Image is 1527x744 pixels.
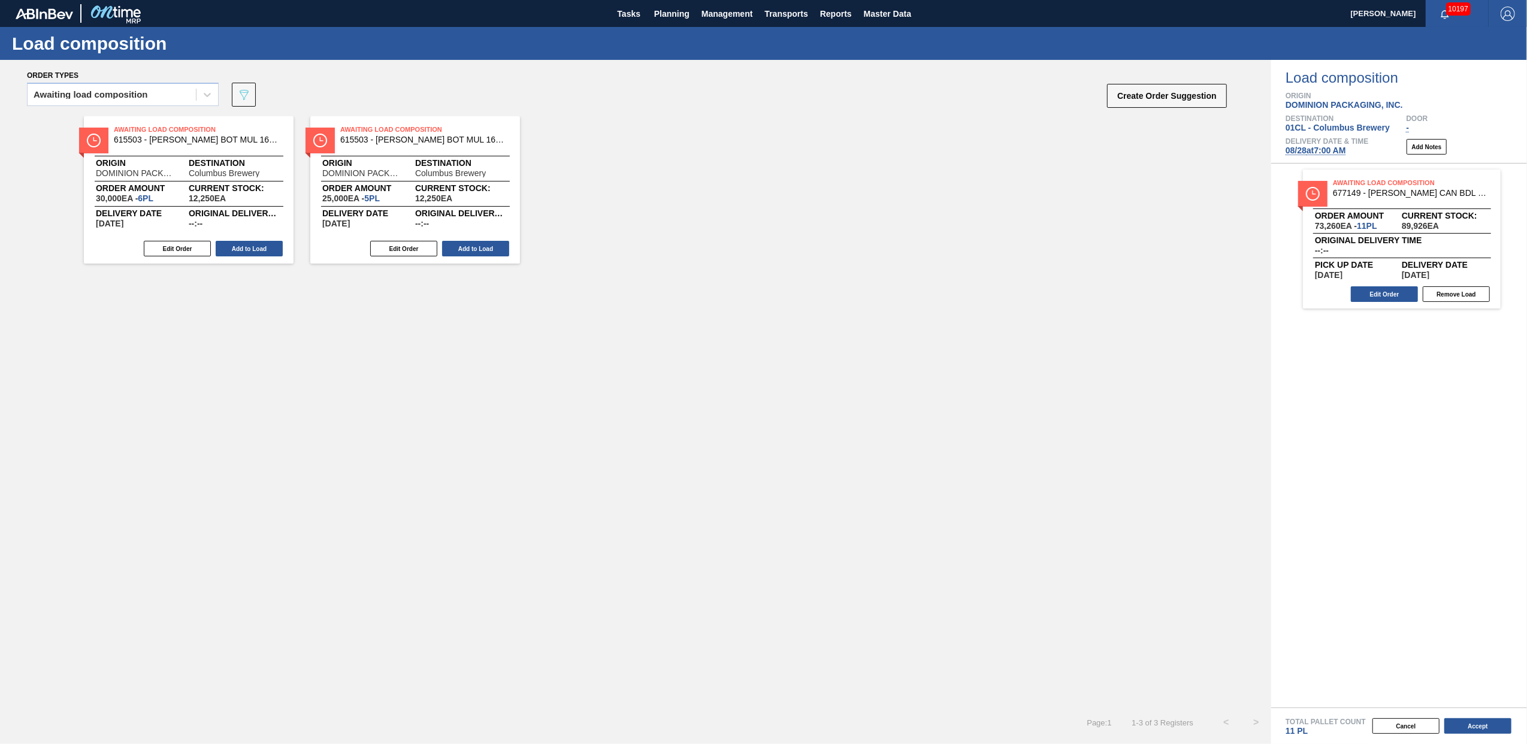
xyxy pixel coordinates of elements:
span: DOMINION PACKAGING, INC. [96,169,177,177]
span: 1 - 3 of 3 Registers [1130,718,1193,727]
span: Awaiting Load Composition [114,123,282,135]
span: --:-- [1315,246,1329,255]
span: Delivery Date [96,210,189,217]
span: Origin [96,159,189,167]
button: Edit Order [144,241,211,256]
span: Order amount [1315,212,1402,219]
button: Notifications [1426,5,1464,22]
span: Order types [27,71,78,80]
span: Order amount [322,185,415,192]
button: Add Notes [1407,139,1447,155]
span: --:-- [189,219,202,228]
span: 09/01/2025 [96,219,123,228]
span: Awaiting Load Composition [1333,177,1501,189]
span: ,12,250,EA, [415,194,452,202]
span: 615503 - CARR BOT MUL 16OZ COL SPEC AL BOT 12/16 [340,135,508,144]
span: statusAwaiting Load Composition615503 - [PERSON_NAME] BOT MUL 16OZ COL SPEC AL BOT 12/16OriginDOM... [310,116,520,264]
span: Current Stock: [1402,212,1489,219]
button: Add to Load [216,241,283,256]
button: Edit Order [1351,286,1418,302]
img: status [1306,187,1320,201]
span: --:-- [415,219,429,228]
span: Order amount [96,185,189,192]
span: Pick up Date [1315,261,1402,268]
span: Delivery Date [322,210,415,217]
span: Destination [189,159,282,167]
span: Columbus Brewery [189,169,259,177]
span: 73,260EA-11PL [1315,222,1377,230]
span: 615503 - CARR BOT MUL 16OZ COL SPEC AL BOT 12/16 [114,135,282,144]
button: Create Order Suggestion [1107,84,1227,108]
button: Cancel [1372,718,1440,734]
button: Edit Order [370,241,437,256]
span: statusAwaiting Load Composition677149 - [PERSON_NAME] CAN BDL 12OZ CAN PK 12/12 CAN 0924Order amo... [1271,164,1527,309]
span: Original delivery time [415,210,508,217]
span: Original delivery time [1315,237,1489,244]
img: status [87,134,101,147]
button: Accept [1444,718,1511,734]
span: Reports [820,7,852,21]
span: Page : 1 [1087,718,1111,727]
span: ,12,250,EA, [189,194,226,202]
span: 10197 [1446,2,1471,16]
span: Destination [1286,115,1407,122]
span: 11,PL [1357,221,1377,231]
span: 08/28/2025 [322,219,350,228]
span: 677149 - CARR CAN BDL 12OZ CAN PK 12/12 CAN 0924 [1333,189,1491,198]
img: status [313,134,327,147]
span: Columbus Brewery [415,169,486,177]
span: DOMINION PACKAGING, INC. [322,169,403,177]
span: Awaiting Load Composition [340,123,508,135]
span: Original delivery time [189,210,282,217]
span: Planning [654,7,690,21]
span: 01CL - Columbus Brewery [1286,123,1390,132]
span: Load composition [1286,71,1527,85]
span: Current Stock: [189,185,282,192]
span: Master Data [864,7,911,21]
span: ,09/02/2025, [1402,271,1429,279]
button: Remove Load [1423,286,1490,302]
span: - [1407,123,1410,132]
span: ,08/31/2025 [1315,271,1342,279]
span: 08/28 at 7:00 AM [1286,146,1346,155]
span: Origin [1286,92,1527,99]
span: 30,000EA-6PL [96,194,153,202]
button: > [1241,707,1271,737]
span: Transports [765,7,808,21]
span: 25,000EA-5PL [322,194,380,202]
span: Destination [415,159,508,167]
span: 5,PL [364,193,380,203]
span: Management [701,7,753,21]
span: DOMINION PACKAGING, INC. [1286,100,1403,110]
button: Add to Load [442,241,509,256]
span: Current Stock: [415,185,508,192]
span: statusAwaiting Load Composition615503 - [PERSON_NAME] BOT MUL 16OZ COL SPEC AL BOT 12/16OriginDOM... [84,116,294,264]
button: < [1211,707,1241,737]
span: ,89,926,EA [1402,222,1439,230]
img: Logout [1501,7,1515,21]
span: Origin [322,159,415,167]
img: TNhmsLtSVTkK8tSr43FrP2fwEKptu5GPRR3wAAAABJRU5ErkJggg== [16,8,73,19]
h1: Load composition [12,37,225,50]
span: Delivery Date [1402,261,1489,268]
span: Delivery Date & Time [1286,138,1368,145]
span: 6,PL [138,193,153,203]
div: Awaiting load composition [34,90,148,99]
span: Tasks [616,7,642,21]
